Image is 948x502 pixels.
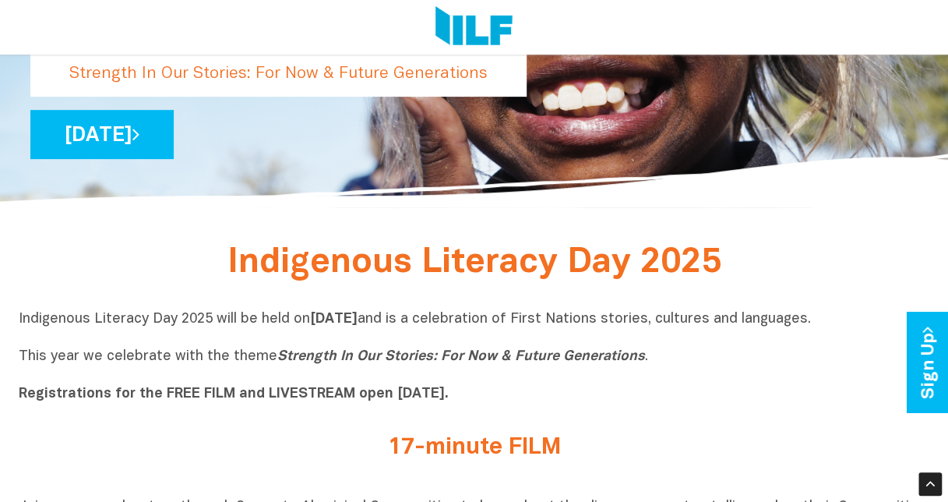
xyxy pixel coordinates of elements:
[19,310,930,404] p: Indigenous Literacy Day 2025 will be held on and is a celebration of First Nations stories, cultu...
[30,110,174,159] a: [DATE]
[30,51,527,97] p: Strength In Our Stories: For Now & Future Generations
[277,350,645,363] i: Strength In Our Stories: For Now & Future Generations
[918,472,942,496] div: Scroll Back to Top
[227,247,721,279] span: Indigenous Literacy Day 2025
[182,435,767,461] h2: 17-minute FILM
[310,313,358,326] b: [DATE]
[19,387,449,401] b: Registrations for the FREE FILM and LIVESTREAM open [DATE].
[435,6,513,48] img: Logo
